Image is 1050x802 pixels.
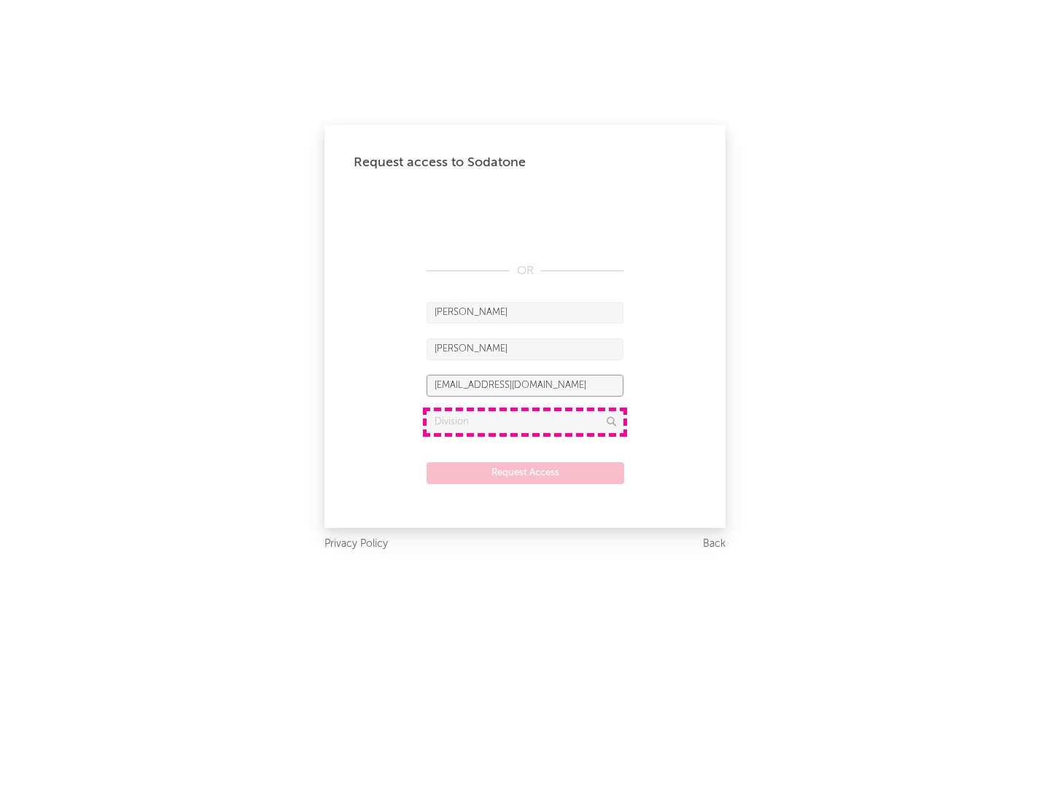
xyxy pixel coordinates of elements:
[427,338,623,360] input: Last Name
[427,262,623,280] div: OR
[703,535,726,553] a: Back
[427,462,624,484] button: Request Access
[324,535,388,553] a: Privacy Policy
[354,154,696,171] div: Request access to Sodatone
[427,375,623,397] input: Email
[427,302,623,324] input: First Name
[427,411,623,433] input: Division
